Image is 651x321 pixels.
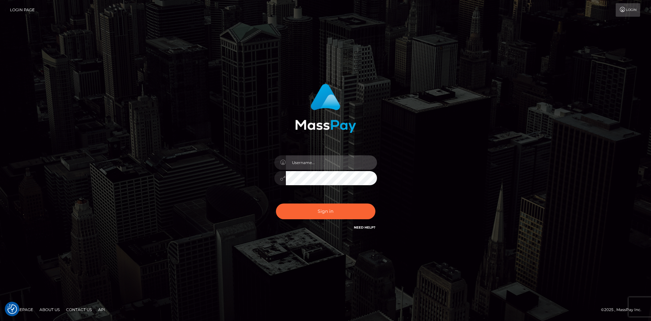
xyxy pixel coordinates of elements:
[64,305,94,315] a: Contact Us
[616,3,640,17] a: Login
[601,306,646,313] div: © 2025 , MassPay Inc.
[354,225,375,230] a: Need Help?
[37,305,62,315] a: About Us
[286,155,377,170] input: Username...
[7,304,17,314] img: Revisit consent button
[10,3,35,17] a: Login Page
[295,84,356,133] img: MassPay Login
[96,305,108,315] a: API
[7,305,36,315] a: Homepage
[276,204,375,219] button: Sign in
[7,304,17,314] button: Consent Preferences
